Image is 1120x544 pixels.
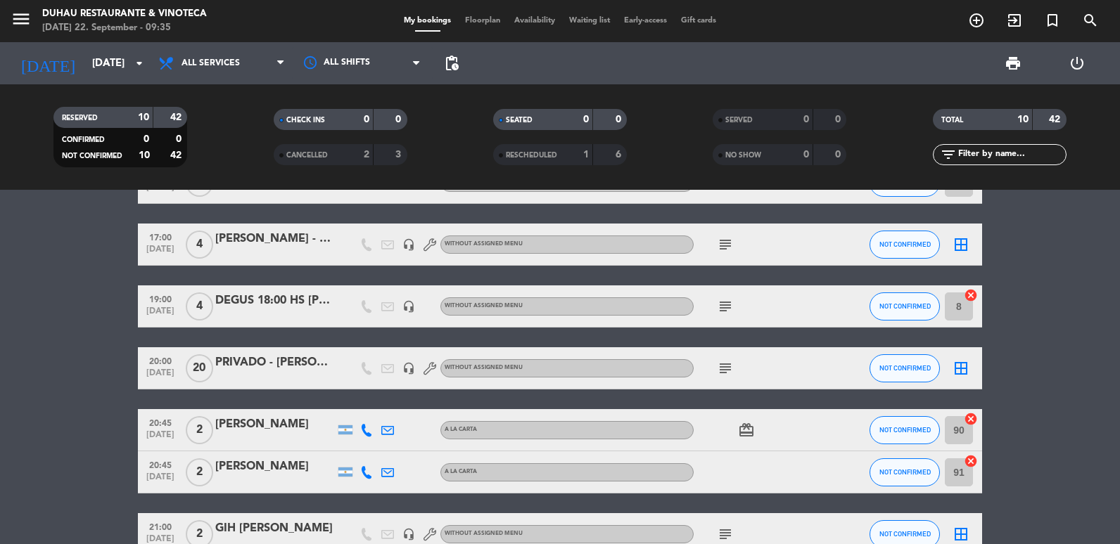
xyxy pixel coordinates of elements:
span: CHECK INS [286,117,325,124]
i: cancel [964,288,978,302]
i: border_all [953,360,969,377]
span: NOT CONFIRMED [879,364,931,372]
span: [DATE] [143,306,178,323]
span: 21:00 [143,518,178,534]
strong: 10 [139,150,150,160]
button: menu [11,8,32,34]
i: subject [717,236,734,253]
div: GIH [PERSON_NAME] [215,519,335,538]
button: NOT CONFIRMED [870,458,940,486]
strong: 42 [170,150,184,160]
span: [DATE] [143,430,178,446]
div: DEGUS 18:00 HS [PERSON_NAME] [215,292,335,310]
strong: 0 [583,115,589,124]
strong: 10 [138,112,149,122]
strong: 0 [803,115,809,124]
span: NOT CONFIRMED [879,302,931,310]
strong: 1 [583,150,589,160]
span: TOTAL [941,117,963,124]
span: Floorplan [458,17,507,25]
strong: 0 [176,134,184,144]
strong: 42 [170,112,184,122]
div: PRIVADO - [PERSON_NAME] & Paul [215,354,335,372]
span: A LA CARTA [445,469,477,474]
strong: 0 [144,134,149,144]
i: subject [717,526,734,543]
span: RESERVED [62,115,98,122]
span: NOT CONFIRMED [879,240,931,248]
span: [DATE] [143,245,178,261]
span: 20:45 [143,414,178,430]
span: 17:00 [143,228,178,245]
span: RESCHEDULED [506,152,557,159]
span: SERVED [725,117,753,124]
span: Without assigned menu [445,241,523,247]
span: NOT CONFIRMED [879,426,931,434]
i: search [1082,12,1099,29]
div: [PERSON_NAME] [215,415,335,434]
strong: 3 [395,150,404,160]
span: Gift cards [674,17,723,25]
button: NOT CONFIRMED [870,354,940,382]
i: card_giftcard [738,422,755,439]
i: add_circle_outline [968,12,985,29]
i: exit_to_app [1006,12,1023,29]
i: cancel [964,454,978,468]
span: 4 [186,231,213,259]
span: pending_actions [443,55,460,72]
span: print [1005,55,1022,72]
span: [DATE] [143,472,178,488]
button: NOT CONFIRMED [870,231,940,259]
i: filter_list [940,146,957,163]
input: Filter by name... [957,147,1066,162]
strong: 0 [835,150,844,160]
span: Availability [507,17,562,25]
span: CONFIRMED [62,136,105,143]
i: subject [717,298,734,315]
span: 20:00 [143,352,178,368]
i: headset_mic [402,528,415,540]
span: Without assigned menu [445,303,523,309]
span: 20:45 [143,456,178,472]
i: headset_mic [402,238,415,251]
div: LOG OUT [1045,42,1110,84]
span: 4 [186,292,213,320]
button: NOT CONFIRMED [870,416,940,444]
div: [PERSON_NAME] - SAY HUEQUE [215,230,335,248]
i: border_all [953,236,969,253]
i: border_all [953,526,969,543]
i: arrow_drop_down [131,55,148,72]
strong: 0 [803,150,809,160]
span: NOT CONFIRMED [879,468,931,476]
i: [DATE] [11,48,85,79]
i: turned_in_not [1044,12,1061,29]
span: CANCELLED [286,152,328,159]
span: NOT CONFIRMED [879,530,931,538]
span: [DATE] [143,183,178,199]
i: subject [717,360,734,377]
span: NO SHOW [725,152,761,159]
div: Duhau Restaurante & Vinoteca [42,7,207,21]
i: power_settings_new [1069,55,1086,72]
span: [DATE] [143,368,178,384]
div: [DATE] 22. September - 09:35 [42,21,207,35]
span: My bookings [397,17,458,25]
strong: 42 [1049,115,1063,124]
span: 2 [186,458,213,486]
span: 19:00 [143,290,178,306]
button: NOT CONFIRMED [870,292,940,320]
strong: 2 [364,150,369,160]
span: A LA CARTA [445,427,477,432]
i: cancel [964,412,978,426]
div: [PERSON_NAME] [215,458,335,476]
span: NOT CONFIRMED [62,153,122,160]
i: headset_mic [402,300,415,313]
strong: 0 [616,115,624,124]
strong: 0 [395,115,404,124]
strong: 0 [835,115,844,124]
i: menu [11,8,32,30]
strong: 10 [1017,115,1029,124]
span: All services [182,58,240,68]
span: Without assigned menu [445,531,523,536]
span: Early-access [617,17,674,25]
